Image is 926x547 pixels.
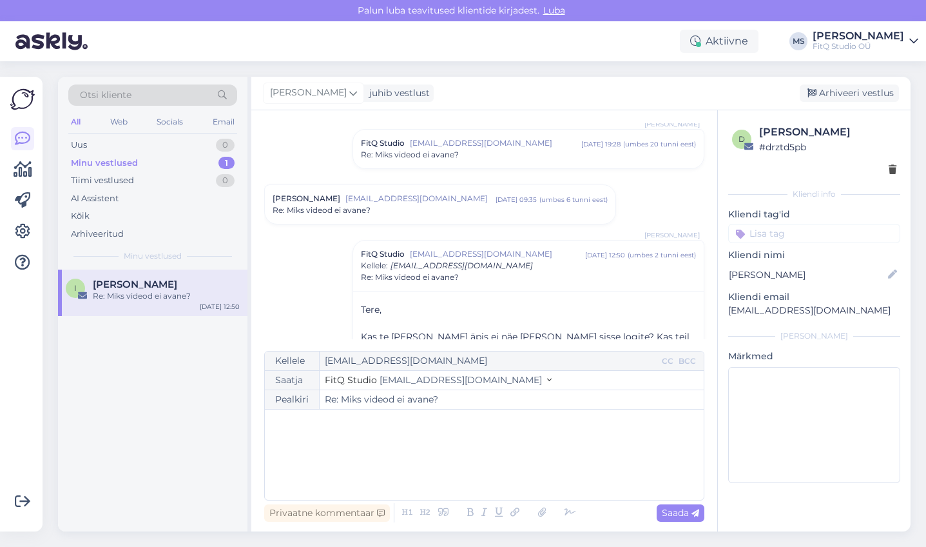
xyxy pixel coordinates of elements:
span: [EMAIL_ADDRESS][DOMAIN_NAME] [391,261,533,270]
span: d [738,134,745,144]
span: [PERSON_NAME] [270,86,347,100]
div: Arhiveeritud [71,228,124,241]
div: FitQ Studio OÜ [813,41,904,52]
div: Uus [71,139,87,152]
div: Pealkiri [265,390,320,409]
div: 1 [218,157,235,170]
div: [DATE] 19:28 [581,139,621,149]
span: FitQ Studio [325,374,377,386]
span: [EMAIL_ADDRESS][DOMAIN_NAME] [345,193,496,204]
div: AI Assistent [71,192,119,205]
div: [DATE] 09:35 [496,195,537,204]
span: Imbi Pärtelpoeg [93,279,177,290]
div: Saatja [265,371,320,390]
span: Saada [662,507,699,519]
div: Re: Miks videod ei avane? [93,290,240,302]
span: Otsi kliente [80,88,131,102]
div: # drztd5pb [759,140,896,154]
button: FitQ Studio [EMAIL_ADDRESS][DOMAIN_NAME] [325,373,552,387]
span: Kas te [PERSON_NAME] äpis ei näe [PERSON_NAME] sisse logite? Kas teil on Android või iOS? [361,331,690,356]
div: [DATE] 12:50 [585,250,625,260]
div: Kõik [71,210,90,223]
div: ( umbes 6 tunni eest ) [539,195,608,204]
input: Recepient... [320,352,659,370]
div: Privaatne kommentaar [264,504,390,522]
p: [EMAIL_ADDRESS][DOMAIN_NAME] [728,304,900,317]
a: [PERSON_NAME]FitQ Studio OÜ [813,31,918,52]
div: Kliendi info [728,188,900,200]
div: 0 [216,139,235,152]
p: Kliendi email [728,290,900,304]
span: [PERSON_NAME] [644,230,700,240]
div: BCC [676,355,699,367]
span: [PERSON_NAME] [644,119,700,129]
p: Kliendi tag'id [728,208,900,221]
div: Kellele [265,352,320,370]
div: Email [210,114,237,130]
div: [PERSON_NAME] [759,124,896,140]
div: Web [108,114,130,130]
span: Kellele : [361,261,388,270]
span: Re: Miks videod ei avane? [273,204,371,216]
p: Märkmed [728,350,900,363]
div: 0 [216,174,235,187]
span: Re: Miks videod ei avane? [361,272,459,283]
div: [DATE] 12:50 [200,302,240,312]
span: [EMAIL_ADDRESS][DOMAIN_NAME] [410,248,585,260]
div: Minu vestlused [71,157,138,170]
span: [EMAIL_ADDRESS][DOMAIN_NAME] [410,137,581,149]
p: Kliendi nimi [728,248,900,262]
span: Luba [539,5,569,16]
div: Tiimi vestlused [71,174,134,187]
input: Lisa nimi [729,268,885,282]
div: Arhiveeri vestlus [800,85,899,102]
div: Socials [154,114,186,130]
span: [EMAIL_ADDRESS][DOMAIN_NAME] [380,374,542,386]
div: ( umbes 2 tunni eest ) [628,250,696,260]
div: All [68,114,83,130]
div: CC [659,355,676,367]
img: Askly Logo [10,87,35,112]
span: Tere, [361,304,381,315]
span: FitQ Studio [361,248,405,260]
span: [PERSON_NAME] [273,193,340,204]
span: FitQ Studio [361,137,405,149]
div: Aktiivne [680,30,758,53]
div: MS [789,32,807,50]
div: ( umbes 20 tunni eest ) [623,139,696,149]
span: I [74,283,77,293]
input: Write subject here... [320,390,704,409]
div: juhib vestlust [364,86,430,100]
input: Lisa tag [728,224,900,243]
div: [PERSON_NAME] [728,330,900,342]
span: Minu vestlused [124,250,182,262]
div: [PERSON_NAME] [813,31,904,41]
span: Re: Miks videod ei avane? [361,149,459,161]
